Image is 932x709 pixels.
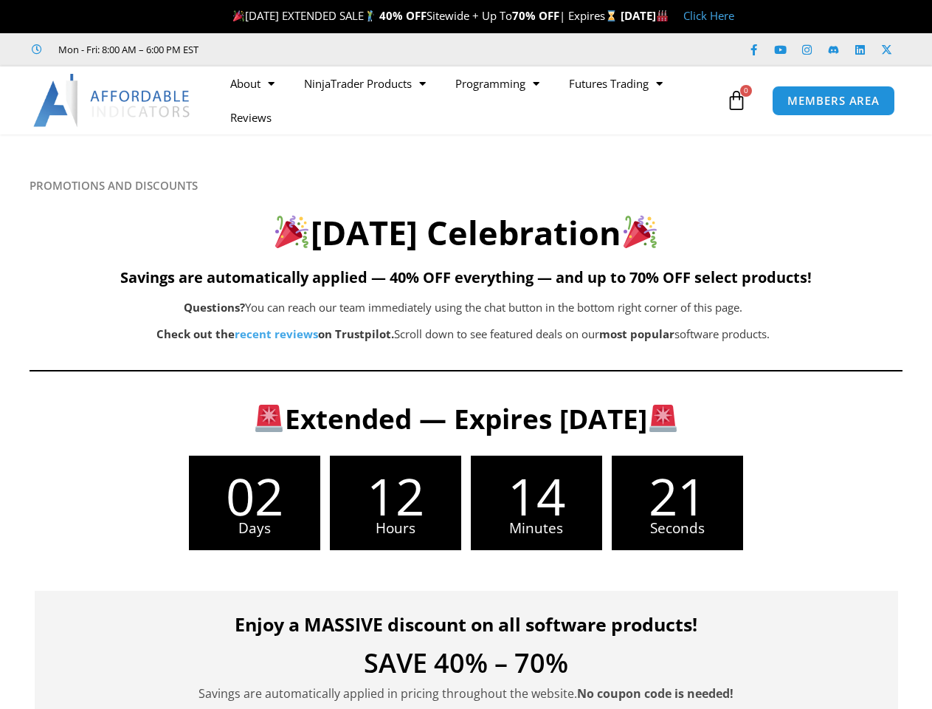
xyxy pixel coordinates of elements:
[57,650,876,677] h4: SAVE 40% – 70%
[379,8,427,23] strong: 40% OFF
[30,179,902,193] h6: PROMOTIONS AND DISCOUNTS
[189,470,320,521] span: 02
[57,613,876,635] h4: Enjoy a MASSIVE discount on all software products!
[787,95,880,106] span: MEMBERS AREA
[103,298,824,318] p: You can reach our team immediately using the chat button in the bottom right corner of this page.
[577,685,733,702] strong: No coupon code is needed!
[683,8,734,23] a: Click Here
[103,324,824,345] p: Scroll down to see featured deals on our software products.
[612,521,743,535] span: Seconds
[229,8,621,23] span: [DATE] EXTENDED SALE Sitewide + Up To | Expires
[55,41,199,58] span: Mon - Fri: 8:00 AM – 6:00 PM EST
[612,470,743,521] span: 21
[330,521,461,535] span: Hours
[184,300,245,315] b: Questions?
[255,405,283,432] img: 🚨
[215,100,286,134] a: Reviews
[471,521,602,535] span: Minutes
[512,8,559,23] strong: 70% OFF
[233,10,244,21] img: 🎉
[30,269,902,287] h5: Savings are automatically applied — 40% OFF everything — and up to 70% OFF select products!
[33,74,192,127] img: LogoAI | Affordable Indicators – NinjaTrader
[740,85,752,97] span: 0
[621,8,669,23] strong: [DATE]
[215,66,289,100] a: About
[649,405,677,432] img: 🚨
[289,66,441,100] a: NinjaTrader Products
[57,684,876,704] p: Savings are automatically applied in pricing throughout the website.
[772,86,895,116] a: MEMBERS AREA
[599,326,674,341] b: most popular
[365,10,376,21] img: 🏌️‍♂️
[53,401,880,436] h3: Extended — Expires [DATE]
[606,10,617,21] img: ⌛
[441,66,554,100] a: Programming
[330,470,461,521] span: 12
[156,326,394,341] strong: Check out the on Trustpilot.
[30,211,902,255] h2: [DATE] Celebration
[219,42,441,57] iframe: Customer reviews powered by Trustpilot
[235,326,318,341] a: recent reviews
[215,66,722,134] nav: Menu
[704,79,769,122] a: 0
[275,215,308,248] img: 🎉
[189,521,320,535] span: Days
[657,10,668,21] img: 🏭
[471,470,602,521] span: 14
[554,66,677,100] a: Futures Trading
[624,215,657,248] img: 🎉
